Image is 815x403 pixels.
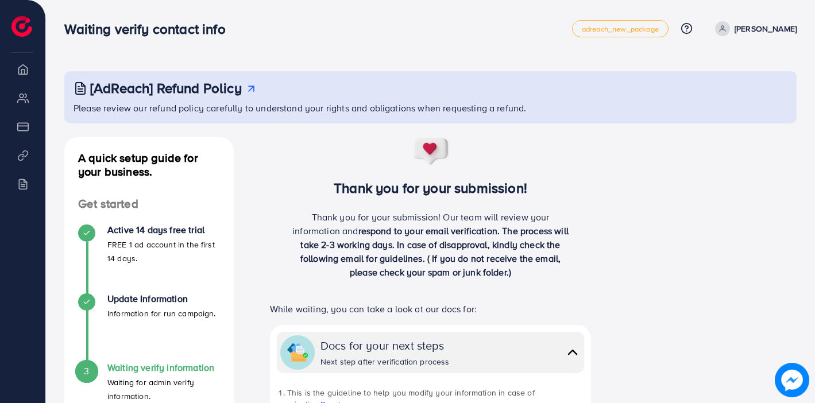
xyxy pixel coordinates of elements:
a: [PERSON_NAME] [710,21,797,36]
li: Active 14 days free trial [64,224,234,293]
img: logo [11,16,32,37]
img: success [412,137,450,166]
span: adreach_new_package [582,25,659,33]
span: 3 [84,365,89,378]
span: respond to your email verification. The process will take 2-3 working days. In case of disapprova... [300,224,569,278]
h3: Waiting verify contact info [64,21,234,37]
img: collapse [287,342,308,363]
a: adreach_new_package [572,20,669,37]
p: FREE 1 ad account in the first 14 days. [107,238,220,265]
p: Please review our refund policy carefully to understand your rights and obligations when requesti... [74,101,790,115]
p: Waiting for admin verify information. [107,375,220,403]
img: image [775,363,809,397]
p: Thank you for your submission! Our team will review your information and [288,210,573,279]
div: Next step after verification process [320,356,450,367]
img: collapse [565,344,581,361]
p: While waiting, you can take a look at our docs for: [270,302,591,316]
h4: A quick setup guide for your business. [64,151,234,179]
h4: Waiting verify information [107,362,220,373]
p: Information for run campaign. [107,307,216,320]
h3: [AdReach] Refund Policy [90,80,242,96]
div: Docs for your next steps [320,337,450,354]
h4: Update Information [107,293,216,304]
h3: Thank you for your submission! [252,180,609,196]
h4: Get started [64,197,234,211]
h4: Active 14 days free trial [107,224,220,235]
li: Update Information [64,293,234,362]
p: [PERSON_NAME] [735,22,797,36]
